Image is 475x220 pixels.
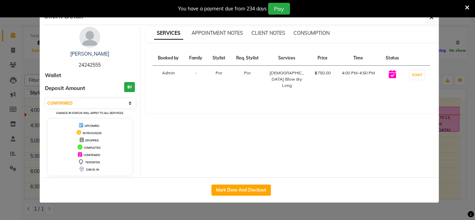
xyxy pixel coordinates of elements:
span: DROPPED [85,139,99,142]
span: UPCOMING [84,124,99,128]
div: [DEMOGRAPHIC_DATA] Blow dry Long [268,70,305,89]
td: - [184,66,208,93]
span: Por [216,70,222,75]
span: CHECK-IN [86,168,99,171]
th: Req. Stylist [231,51,264,66]
h3: ฿0 [124,82,135,92]
button: Mark Done And Checkout [211,185,271,196]
td: Admin [153,66,184,93]
td: 4:00 PM-4:50 PM [336,66,381,93]
th: Status [381,51,404,66]
span: CONFIRMED [83,153,100,157]
button: Pay [268,3,290,15]
span: IN PROGRESS [83,131,102,135]
span: 24242555 [79,62,101,68]
th: Time [336,51,381,66]
th: Family [184,51,208,66]
a: [PERSON_NAME] [70,51,109,57]
span: Deposit Amount [45,84,85,92]
span: CONSUMPTION [293,30,330,36]
small: Change in status will apply to all services. [56,111,124,115]
div: You have a payment due from 234 days [178,5,267,13]
th: Booked by [153,51,184,66]
span: Por [244,70,251,75]
span: Wallet [45,72,61,80]
button: START [410,71,424,79]
span: CLIENT NOTES [251,30,285,36]
div: ฿750.00 [314,70,332,76]
span: COMPLETED [84,146,100,149]
th: Stylist [208,51,231,66]
th: Services [264,51,309,66]
th: Price [309,51,336,66]
span: SERVICES [154,27,183,40]
span: TENTATIVE [85,161,100,164]
span: APPOINTMENT NOTES [192,30,243,36]
img: avatar [79,27,100,48]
